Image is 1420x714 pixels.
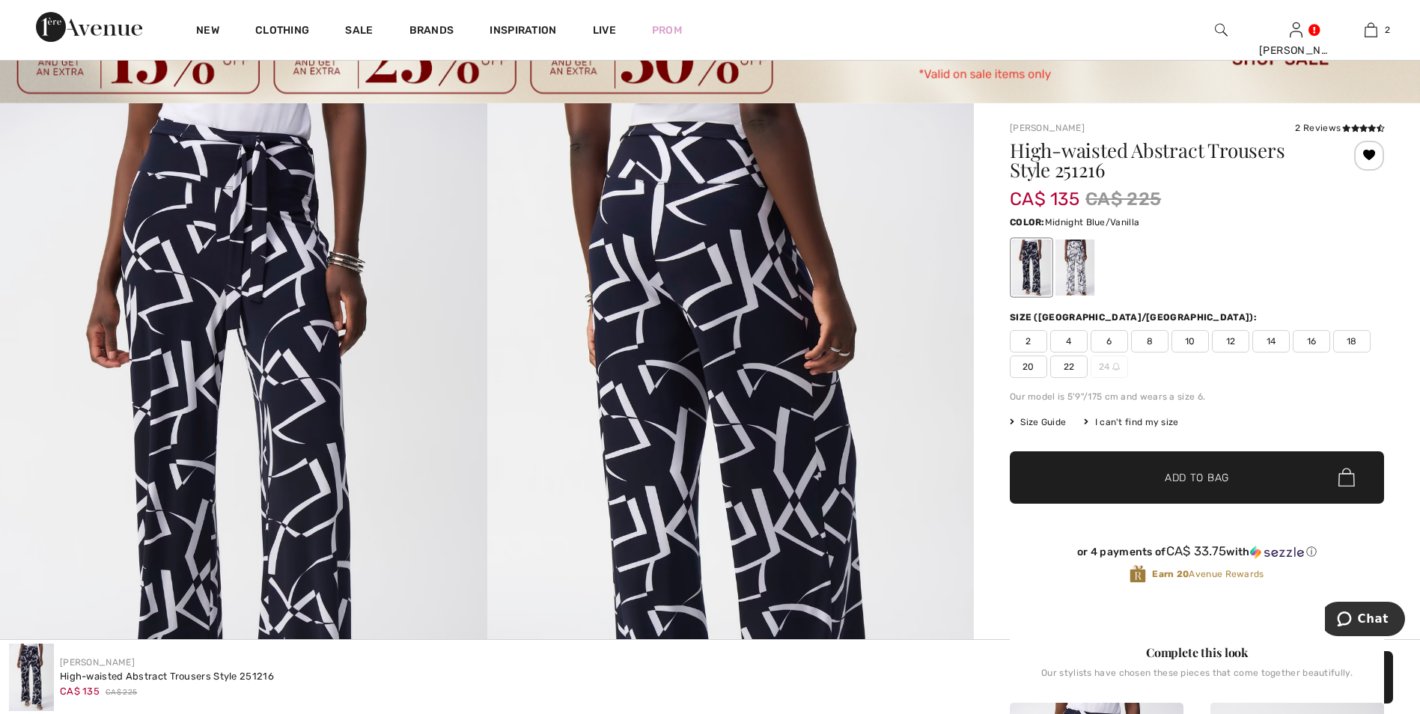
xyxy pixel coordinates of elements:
span: 2 [1010,330,1047,353]
span: 12 [1212,330,1249,353]
a: Brands [409,24,454,40]
span: Midnight Blue/Vanilla [1045,217,1139,228]
div: Our stylists have chosen these pieces that come together beautifully. [1010,668,1384,690]
span: CA$ 135 [1010,174,1079,210]
a: Live [593,22,616,38]
div: Our model is 5'9"/175 cm and wears a size 6. [1010,390,1384,403]
span: 20 [1010,356,1047,378]
img: Sezzle [1250,546,1304,559]
img: My Info [1290,21,1302,39]
img: My Bag [1365,21,1377,39]
span: CA$ 33.75 [1166,543,1227,558]
img: Avenue Rewards [1130,564,1146,585]
button: Add to Bag [1010,451,1384,504]
a: New [196,24,219,40]
div: or 4 payments of with [1010,544,1384,559]
span: 18 [1333,330,1371,353]
span: 24 [1091,356,1128,378]
img: Bag.svg [1338,468,1355,487]
a: 2 [1334,21,1407,39]
span: CA$ 225 [106,687,137,698]
img: ring-m.svg [1112,363,1120,370]
span: CA$ 225 [1085,186,1161,213]
a: Sale [345,24,373,40]
span: Inspiration [490,24,556,40]
span: CA$ 135 [60,686,100,697]
a: [PERSON_NAME] [60,657,135,668]
div: I can't find my size [1084,415,1178,429]
img: 1ère Avenue [36,12,142,42]
span: Size Guide [1010,415,1066,429]
strong: Earn 20 [1152,569,1189,579]
span: 14 [1252,330,1290,353]
span: 8 [1131,330,1168,353]
a: Clothing [255,24,309,40]
iframe: Opens a widget where you can chat to one of our agents [1325,602,1405,639]
span: 10 [1171,330,1209,353]
div: or 4 payments ofCA$ 33.75withSezzle Click to learn more about Sezzle [1010,544,1384,564]
span: Avenue Rewards [1152,567,1264,581]
div: High-waisted Abstract Trousers Style 251216 [60,669,274,684]
span: 2 [1385,23,1390,37]
a: [PERSON_NAME] [1010,123,1085,133]
span: 4 [1050,330,1088,353]
a: Prom [652,22,682,38]
div: Vanilla/Midnight Blue [1055,239,1094,296]
h1: High-waisted Abstract Trousers Style 251216 [1010,141,1322,180]
span: Color: [1010,217,1045,228]
span: 22 [1050,356,1088,378]
img: High-Waisted Abstract Trousers Style 251216 [9,644,54,711]
img: search the website [1215,21,1228,39]
span: Add to Bag [1165,469,1229,485]
span: 16 [1293,330,1330,353]
div: Complete this look [1010,644,1384,662]
div: 2 Reviews [1295,121,1384,135]
div: [PERSON_NAME] [1259,43,1332,58]
a: Sign In [1290,22,1302,37]
span: 6 [1091,330,1128,353]
div: Midnight Blue/Vanilla [1012,239,1051,296]
div: Size ([GEOGRAPHIC_DATA]/[GEOGRAPHIC_DATA]): [1010,311,1260,324]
